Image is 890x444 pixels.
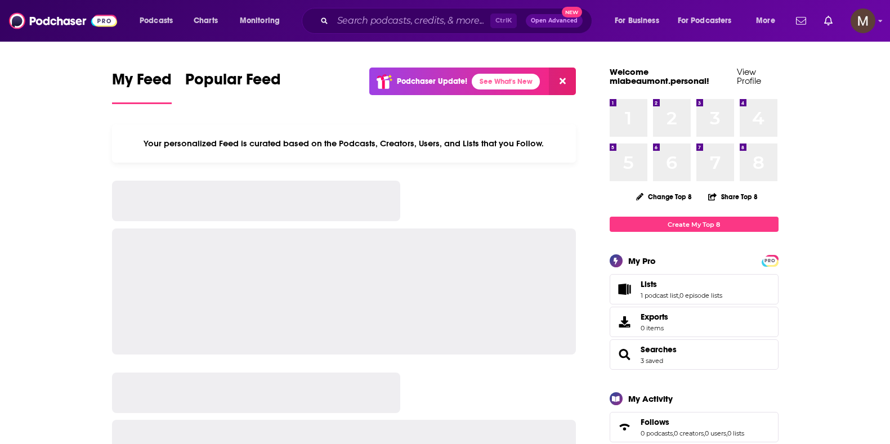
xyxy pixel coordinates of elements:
button: open menu [607,12,673,30]
span: Lists [610,274,779,304]
span: For Business [615,13,659,29]
a: 0 lists [727,429,744,437]
a: Lists [641,279,722,289]
span: Follows [641,417,669,427]
img: Podchaser - Follow, Share and Rate Podcasts [9,10,117,32]
a: View Profile [737,66,761,86]
span: Searches [610,339,779,370]
span: Exports [641,312,668,322]
a: Show notifications dropdown [791,11,811,30]
span: Logged in as miabeaumont.personal [851,8,875,33]
a: Searches [641,344,677,355]
a: 1 podcast list [641,291,678,299]
a: Popular Feed [185,70,281,104]
span: Podcasts [140,13,173,29]
a: Charts [186,12,225,30]
div: Search podcasts, credits, & more... [312,8,603,34]
a: 0 episode lists [679,291,722,299]
span: Monitoring [240,13,280,29]
span: , [704,429,705,437]
button: Open AdvancedNew [526,14,583,28]
span: Ctrl K [490,14,517,28]
span: Exports [614,314,636,330]
span: Open Advanced [531,18,578,24]
a: Create My Top 8 [610,217,779,232]
span: 0 items [641,324,668,332]
img: User Profile [851,8,875,33]
button: open menu [132,12,187,30]
a: Welcome miabeaumont.personal! [610,66,709,86]
span: More [756,13,775,29]
a: Follows [614,419,636,435]
button: Change Top 8 [629,190,699,204]
span: , [678,291,679,299]
span: My Feed [112,70,172,96]
span: PRO [763,257,777,265]
a: My Feed [112,70,172,104]
a: 3 saved [641,357,663,365]
a: See What's New [472,74,540,89]
span: Follows [610,412,779,442]
div: My Activity [628,393,673,404]
button: Show profile menu [851,8,875,33]
div: My Pro [628,255,656,266]
span: For Podcasters [678,13,732,29]
a: PRO [763,256,777,264]
a: 0 users [705,429,726,437]
a: Show notifications dropdown [820,11,837,30]
p: Podchaser Update! [397,77,467,86]
span: Charts [194,13,218,29]
a: Exports [610,307,779,337]
span: , [726,429,727,437]
a: Searches [614,347,636,362]
a: 0 podcasts [641,429,673,437]
div: Your personalized Feed is curated based on the Podcasts, Creators, Users, and Lists that you Follow. [112,124,576,163]
button: open menu [232,12,294,30]
a: 0 creators [674,429,704,437]
button: open menu [670,12,748,30]
span: Lists [641,279,657,289]
a: Lists [614,281,636,297]
span: New [562,7,582,17]
input: Search podcasts, credits, & more... [333,12,490,30]
span: Popular Feed [185,70,281,96]
button: open menu [748,12,789,30]
a: Follows [641,417,744,427]
span: , [673,429,674,437]
button: Share Top 8 [708,186,758,208]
